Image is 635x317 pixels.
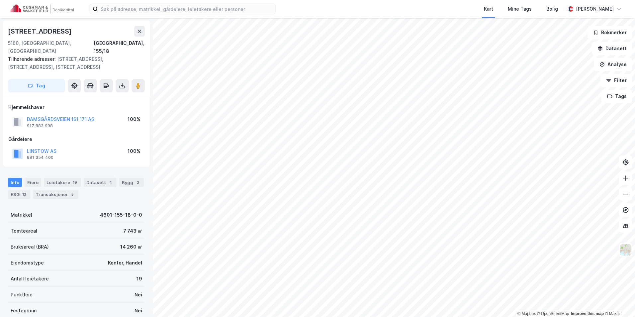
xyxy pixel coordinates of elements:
div: Punktleie [11,291,33,299]
div: Tomteareal [11,227,37,235]
div: [GEOGRAPHIC_DATA], 155/18 [94,39,145,55]
img: cushman-wakefield-realkapital-logo.202ea83816669bd177139c58696a8fa1.svg [11,4,74,14]
div: 917 883 998 [27,123,53,129]
div: [STREET_ADDRESS], [STREET_ADDRESS], [STREET_ADDRESS] [8,55,139,71]
div: Bruksareal (BRA) [11,243,49,251]
div: Nei [135,291,142,299]
div: Leietakere [44,178,81,187]
div: 13 [21,191,28,198]
div: 19 [71,179,78,186]
div: 2 [135,179,141,186]
div: Kart [484,5,493,13]
div: [STREET_ADDRESS] [8,26,73,37]
div: ESG [8,190,30,199]
div: Eiendomstype [11,259,44,267]
button: Filter [600,74,632,87]
button: Tag [8,79,65,92]
div: Info [8,178,22,187]
div: Festegrunn [11,307,37,315]
div: Kontor, Handel [108,259,142,267]
div: 5 [69,191,76,198]
iframe: Chat Widget [602,285,635,317]
a: OpenStreetMap [537,311,569,316]
button: Bokmerker [588,26,632,39]
div: Nei [135,307,142,315]
div: Matrikkel [11,211,32,219]
div: Bygg [119,178,144,187]
div: Mine Tags [508,5,532,13]
a: Improve this map [571,311,604,316]
div: 100% [128,147,140,155]
div: Hjemmelshaver [8,103,144,111]
a: Mapbox [517,311,536,316]
div: Gårdeiere [8,135,144,143]
div: 4 [107,179,114,186]
div: 7 743 ㎡ [123,227,142,235]
button: Datasett [592,42,632,55]
div: 19 [136,275,142,283]
img: Z [619,244,632,256]
div: Transaksjoner [33,190,78,199]
button: Tags [601,90,632,103]
div: 981 354 400 [27,155,53,160]
button: Analyse [594,58,632,71]
div: Datasett [84,178,117,187]
div: Eiere [25,178,41,187]
div: 4601-155-18-0-0 [100,211,142,219]
div: Antall leietakere [11,275,49,283]
span: Tilhørende adresser: [8,56,57,62]
div: 14 260 ㎡ [120,243,142,251]
div: 100% [128,115,140,123]
div: Bolig [546,5,558,13]
div: [PERSON_NAME] [576,5,614,13]
div: Kontrollprogram for chat [602,285,635,317]
input: Søk på adresse, matrikkel, gårdeiere, leietakere eller personer [98,4,275,14]
div: 5160, [GEOGRAPHIC_DATA], [GEOGRAPHIC_DATA] [8,39,94,55]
